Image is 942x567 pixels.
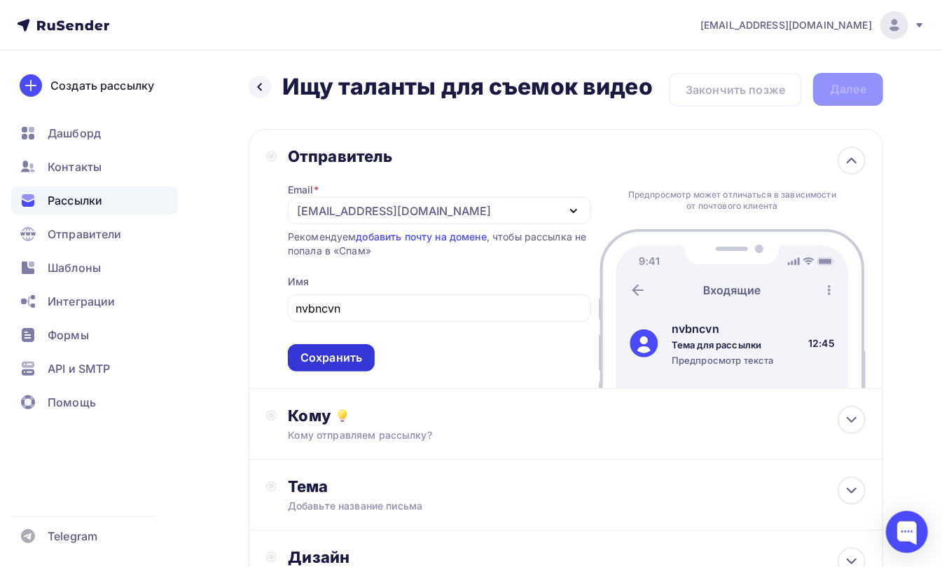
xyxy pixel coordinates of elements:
[11,153,178,181] a: Контакты
[11,119,178,147] a: Дашборд
[48,259,101,276] span: Шаблоны
[288,406,866,425] div: Кому
[11,321,178,349] a: Формы
[48,226,122,242] span: Отправители
[11,186,178,214] a: Рассылки
[356,231,486,242] a: добавить почту на домене
[288,197,591,224] button: [EMAIL_ADDRESS][DOMAIN_NAME]
[808,336,835,350] div: 12:45
[48,158,102,175] span: Контакты
[48,394,96,411] span: Помощь
[300,350,362,366] div: Сохранить
[700,18,872,32] span: [EMAIL_ADDRESS][DOMAIN_NAME]
[297,203,491,219] div: [EMAIL_ADDRESS][DOMAIN_NAME]
[48,125,101,142] span: Дашборд
[48,360,110,377] span: API и SMTP
[672,339,774,351] div: Тема для рассылки
[48,327,89,343] span: Формы
[48,528,97,545] span: Telegram
[48,192,102,209] span: Рассылки
[700,11,925,39] a: [EMAIL_ADDRESS][DOMAIN_NAME]
[672,354,774,367] div: Предпросмотр текста
[288,183,319,197] div: Email
[288,477,564,496] div: Тема
[288,499,537,513] div: Добавьте название письма
[672,320,774,337] div: nvbncvn
[11,220,178,248] a: Отправители
[282,73,653,101] h2: Ищу таланты для съемок видео
[48,293,115,310] span: Интеграции
[50,77,154,94] div: Создать рассылку
[625,189,840,212] div: Предпросмотр может отличаться в зависимости от почтового клиента
[288,230,591,258] div: Рекомендуем , чтобы рассылка не попала в «Спам»
[288,146,591,166] div: Отправитель
[288,275,309,289] div: Имя
[11,254,178,282] a: Шаблоны
[288,547,866,567] div: Дизайн
[288,428,808,442] div: Кому отправляем рассылку?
